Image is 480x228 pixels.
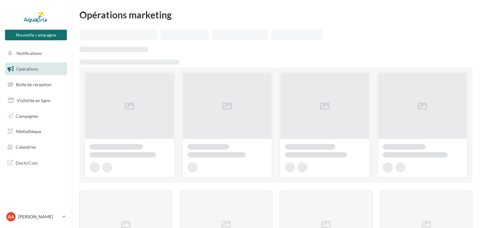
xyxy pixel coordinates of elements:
[17,98,50,103] span: Visibilité en ligne
[4,141,68,154] a: Calendrier
[79,10,472,19] div: Opérations marketing
[4,125,68,138] a: Médiathèque
[4,156,68,169] a: Docto'Com
[16,129,41,134] span: Médiathèque
[5,211,67,223] a: AA [PERSON_NAME]
[5,30,67,40] button: Nouvelle campagne
[4,78,68,91] a: Boîte de réception
[18,214,60,220] p: [PERSON_NAME]
[17,51,42,56] span: Notifications
[4,110,68,123] a: Campagnes
[8,214,14,220] span: AA
[16,66,38,72] span: Opérations
[16,144,37,150] span: Calendrier
[16,113,38,118] span: Campagnes
[4,94,68,107] a: Visibilité en ligne
[4,47,66,60] button: Notifications
[4,62,68,76] a: Opérations
[16,82,52,87] span: Boîte de réception
[16,159,38,167] span: Docto'Com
